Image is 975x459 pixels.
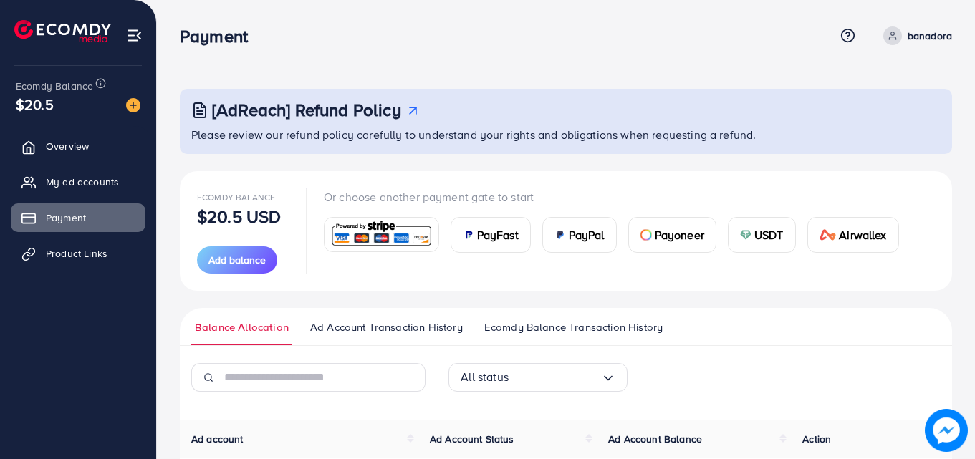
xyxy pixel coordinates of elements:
[640,229,652,241] img: card
[46,246,107,261] span: Product Links
[509,366,601,388] input: Search for option
[11,239,145,268] a: Product Links
[191,432,244,446] span: Ad account
[212,100,401,120] h3: [AdReach] Refund Policy
[754,226,784,243] span: USDT
[11,132,145,160] a: Overview
[839,226,886,243] span: Airwallex
[608,432,702,446] span: Ad Account Balance
[191,126,943,143] p: Please review our refund policy carefully to understand your rights and obligations when requesti...
[802,432,831,446] span: Action
[16,94,54,115] span: $20.5
[126,98,140,112] img: image
[180,26,259,47] h3: Payment
[655,226,704,243] span: Payoneer
[16,79,93,93] span: Ecomdy Balance
[324,188,911,206] p: Or choose another payment gate to start
[807,217,899,253] a: cardAirwallex
[197,191,275,203] span: Ecomdy Balance
[11,203,145,232] a: Payment
[46,211,86,225] span: Payment
[461,366,509,388] span: All status
[329,219,434,250] img: card
[11,168,145,196] a: My ad accounts
[451,217,531,253] a: cardPayFast
[430,432,514,446] span: Ad Account Status
[126,27,143,44] img: menu
[46,175,119,189] span: My ad accounts
[195,319,289,335] span: Balance Allocation
[324,217,439,252] a: card
[477,226,519,243] span: PayFast
[554,229,566,241] img: card
[569,226,605,243] span: PayPal
[740,229,751,241] img: card
[908,27,952,44] p: banadora
[208,253,266,267] span: Add balance
[463,229,474,241] img: card
[728,217,796,253] a: cardUSDT
[197,208,281,225] p: $20.5 USD
[484,319,663,335] span: Ecomdy Balance Transaction History
[14,20,111,42] img: logo
[46,139,89,153] span: Overview
[310,319,463,335] span: Ad Account Transaction History
[542,217,617,253] a: cardPayPal
[820,229,837,241] img: card
[197,246,277,274] button: Add balance
[925,409,968,452] img: image
[878,26,952,45] a: banadora
[628,217,716,253] a: cardPayoneer
[448,363,628,392] div: Search for option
